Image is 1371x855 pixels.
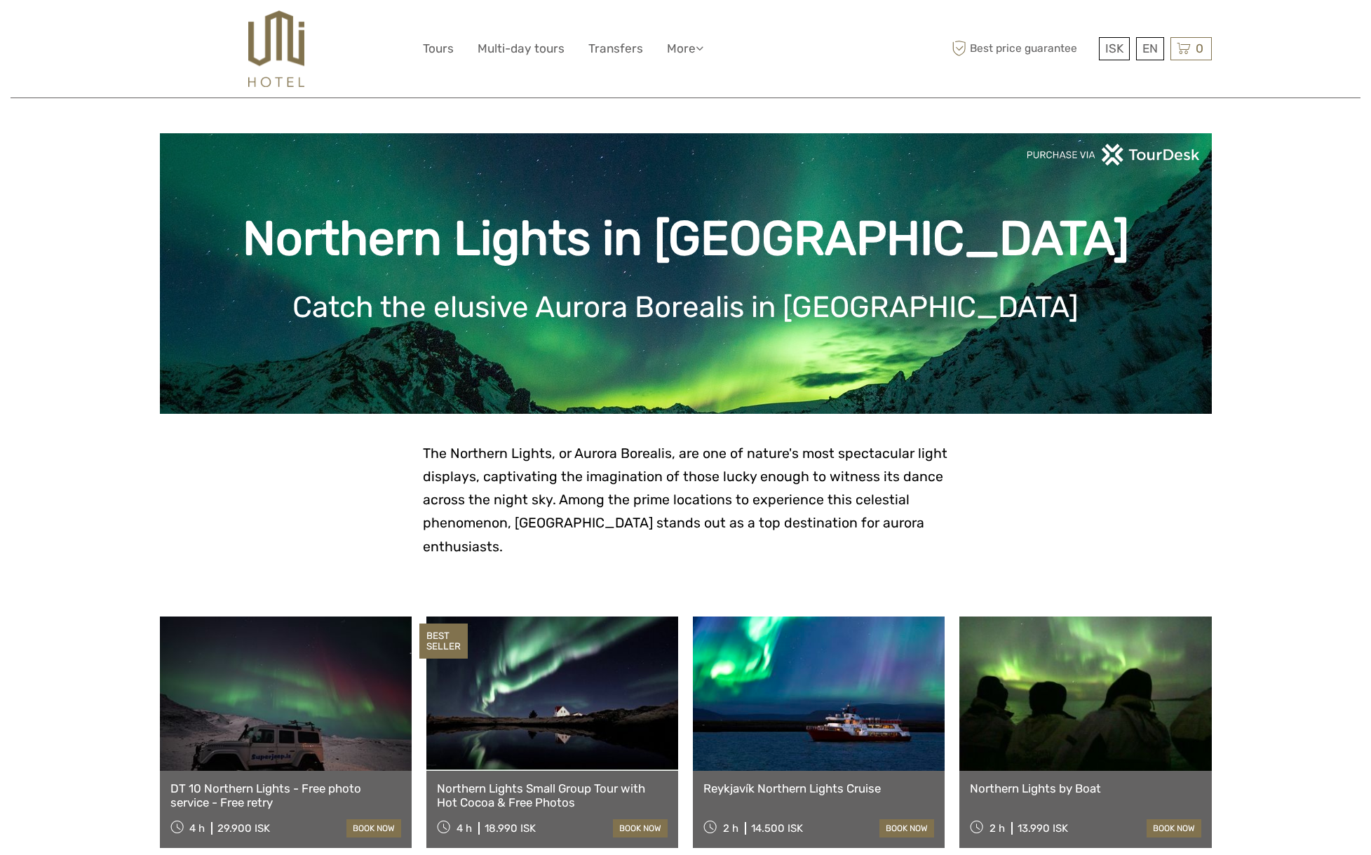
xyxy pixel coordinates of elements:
span: 0 [1194,41,1205,55]
div: EN [1136,37,1164,60]
a: book now [346,819,401,837]
a: Northern Lights by Boat [970,781,1201,795]
a: More [667,39,703,59]
span: ISK [1105,41,1123,55]
div: BEST SELLER [419,624,468,659]
a: book now [1147,819,1201,837]
h1: Northern Lights in [GEOGRAPHIC_DATA] [181,210,1191,267]
img: PurchaseViaTourDeskwhite.png [1026,144,1201,166]
a: book now [613,819,668,837]
div: 18.990 ISK [485,822,536,835]
span: 4 h [457,822,472,835]
span: 2 h [723,822,738,835]
span: Best price guarantee [949,37,1095,60]
div: 13.990 ISK [1018,822,1068,835]
span: 4 h [189,822,205,835]
a: book now [879,819,934,837]
img: 526-1e775aa5-7374-4589-9d7e-5793fb20bdfc_logo_big.jpg [248,11,304,87]
a: Tours [423,39,454,59]
span: The Northern Lights, or Aurora Borealis, are one of nature's most spectacular light displays, cap... [423,445,947,555]
div: 29.900 ISK [217,822,270,835]
a: Northern Lights Small Group Tour with Hot Cocoa & Free Photos [437,781,668,810]
a: Reykjavík Northern Lights Cruise [703,781,934,795]
a: Transfers [588,39,643,59]
h1: Catch the elusive Aurora Borealis in [GEOGRAPHIC_DATA] [181,290,1191,325]
a: DT 10 Northern Lights - Free photo service - Free retry [170,781,401,810]
span: 2 h [990,822,1005,835]
div: 14.500 ISK [751,822,803,835]
a: Multi-day tours [478,39,565,59]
